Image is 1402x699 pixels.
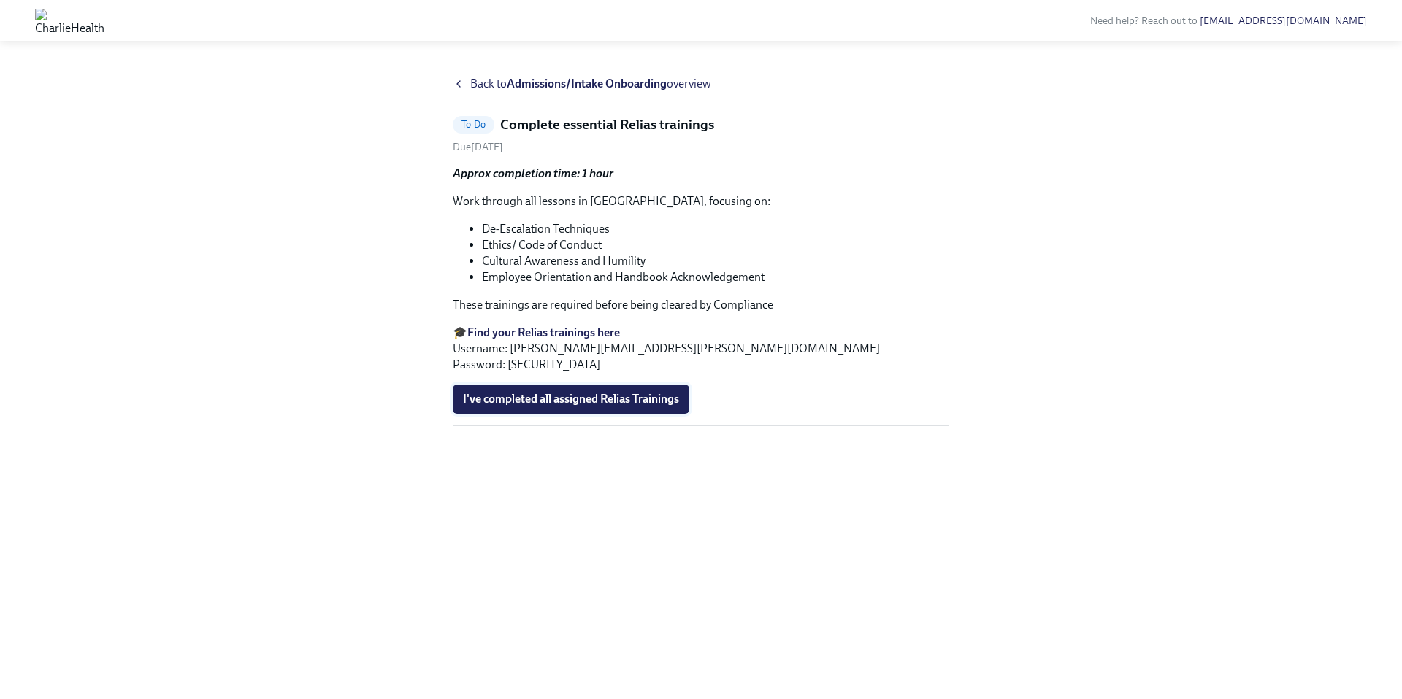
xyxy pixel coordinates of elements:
[1200,15,1367,27] a: [EMAIL_ADDRESS][DOMAIN_NAME]
[35,9,104,32] img: CharlieHealth
[453,76,949,92] a: Back toAdmissions/Intake Onboardingoverview
[453,325,949,373] p: 🎓 Username: [PERSON_NAME][EMAIL_ADDRESS][PERSON_NAME][DOMAIN_NAME] Password: [SECURITY_DATA]
[482,221,949,237] li: De-Escalation Techniques
[470,76,711,92] span: Back to overview
[453,297,949,313] p: These trainings are required before being cleared by Compliance
[453,193,949,209] p: Work through all lessons in [GEOGRAPHIC_DATA], focusing on:
[463,392,679,406] span: I've completed all assigned Relias Trainings
[482,253,949,269] li: Cultural Awareness and Humility
[1090,15,1367,27] span: Need help? Reach out to
[453,141,503,153] span: Friday, September 5th 2025, 7:00 am
[453,119,494,130] span: To Do
[453,166,613,180] strong: Approx completion time: 1 hour
[482,269,949,285] li: Employee Orientation and Handbook Acknowledgement
[500,115,714,134] h5: Complete essential Relias trainings
[467,325,620,339] a: Find your Relias trainings here
[453,385,689,414] button: I've completed all assigned Relias Trainings
[482,237,949,253] li: Ethics/ Code of Conduct
[507,77,667,90] strong: Admissions/Intake Onboarding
